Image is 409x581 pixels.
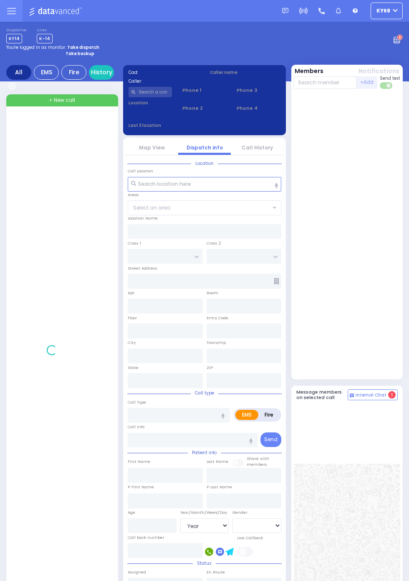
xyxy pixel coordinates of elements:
[129,100,172,106] label: Location
[128,340,136,346] label: City
[247,462,267,467] span: members
[282,8,288,14] img: message.svg
[6,28,27,33] label: Dispatcher
[237,535,263,541] label: Use Callback
[193,560,216,566] span: Status
[133,204,170,212] span: Select an area
[348,389,398,400] button: Internal Chat 1
[128,168,153,174] label: Call Location
[247,456,269,461] small: Share with
[188,450,221,456] span: Patient info
[258,410,280,420] label: Fire
[296,389,348,400] h5: Message members on selected call
[237,105,280,112] span: Phone 4
[388,391,396,399] span: 1
[191,160,218,167] span: Location
[128,215,158,221] label: Location Name
[356,392,386,398] span: Internal Chat
[89,65,114,80] a: History
[350,394,354,398] img: comment-alt.png
[6,44,66,51] span: You're logged in as monitor.
[128,510,135,515] label: Age
[191,390,218,396] span: Call type
[207,290,218,296] label: Room
[376,7,390,15] span: ky68
[61,65,86,80] div: Fire
[207,240,221,246] label: Cross 2
[6,34,22,43] span: KY14
[128,535,164,541] label: Call back number
[128,177,281,192] input: Search location here
[207,340,226,346] label: Township
[49,96,75,104] span: + New call
[129,87,172,97] input: Search a contact
[29,6,84,16] img: Logo
[294,76,357,89] input: Search member
[128,424,144,430] label: Call Info
[128,365,139,371] label: State
[274,278,279,284] span: Other building occupants
[6,65,31,80] div: All
[129,122,205,129] label: Last 3 location
[66,51,94,57] strong: Take backup
[207,569,225,575] label: En Route
[128,569,146,575] label: Assigned
[380,75,400,81] span: Send text
[139,144,165,151] a: Map View
[37,34,53,43] span: K-14
[207,315,228,321] label: Entry Code
[67,44,99,51] strong: Take dispatch
[128,399,146,405] label: Call Type
[182,87,226,94] span: Phone 1
[260,432,281,447] button: Send
[207,459,228,465] label: Last Name
[129,78,199,84] label: Caller:
[237,87,280,94] span: Phone 3
[37,28,53,33] label: Lines
[359,67,399,76] button: Notifications
[187,144,223,151] a: Dispatch info
[235,410,258,420] label: EMS
[371,3,403,19] button: ky68
[180,510,229,515] div: Year/Month/Week/Day
[232,510,247,515] label: Gender
[380,81,393,90] label: Turn off text
[242,144,273,151] a: Call History
[128,484,154,490] label: P First Name
[207,484,232,490] label: P Last Name
[128,265,157,271] label: Street Address
[128,290,134,296] label: Apt
[128,315,137,321] label: Floor
[34,65,59,80] div: EMS
[128,192,139,198] label: Areas
[210,69,281,76] label: Caller name
[128,459,150,465] label: First Name
[207,365,213,371] label: ZIP
[295,67,323,76] button: Members
[128,240,141,246] label: Cross 1
[182,105,226,112] span: Phone 2
[129,69,199,76] label: Cad:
